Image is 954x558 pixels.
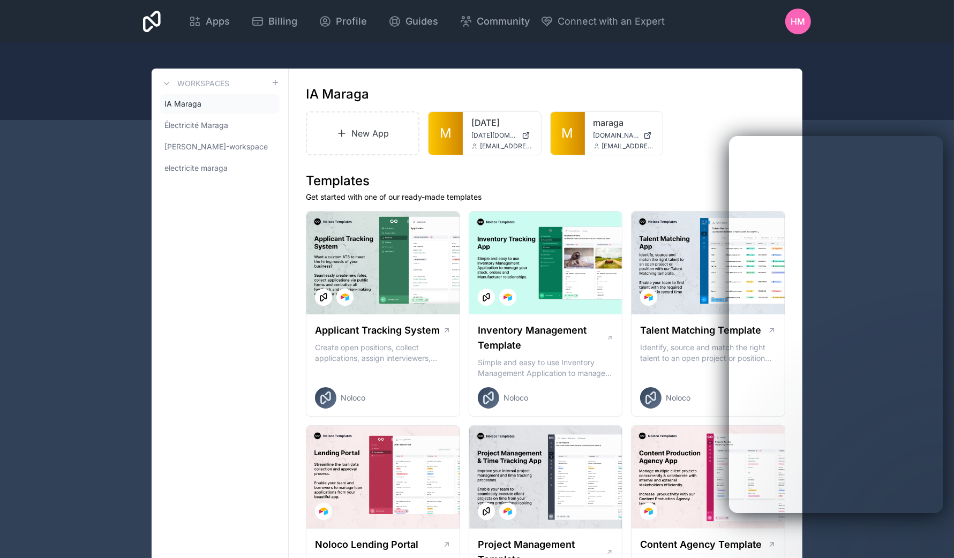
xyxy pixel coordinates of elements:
a: Workspaces [160,77,229,90]
span: M [440,125,452,142]
span: Profile [336,14,367,29]
img: Airtable Logo [504,507,512,516]
a: M [551,112,585,155]
a: Guides [380,10,447,33]
img: Airtable Logo [644,507,653,516]
a: [DATE][DOMAIN_NAME] [471,131,532,140]
p: Get started with one of our ready-made templates [306,192,785,202]
span: [EMAIL_ADDRESS][DOMAIN_NAME] [480,142,532,150]
span: Billing [268,14,297,29]
a: Community [451,10,538,33]
p: Simple and easy to use Inventory Management Application to manage your stock, orders and Manufact... [478,357,614,379]
h1: Applicant Tracking System [315,323,440,338]
img: Airtable Logo [504,293,512,301]
span: [DOMAIN_NAME] [594,131,640,140]
span: M [562,125,574,142]
h1: Noloco Lending Portal [315,537,418,552]
span: Apps [206,14,230,29]
span: [DATE][DOMAIN_NAME] [471,131,517,140]
h1: Content Agency Template [640,537,762,552]
button: Connect with an Expert [540,14,665,29]
span: electricite maraga [164,163,228,174]
a: M [429,112,463,155]
span: IA Maraga [164,99,201,109]
a: Billing [243,10,306,33]
a: Électricité Maraga [160,116,280,135]
span: HM [791,15,806,28]
img: Airtable Logo [319,507,328,516]
h1: Inventory Management Template [478,323,606,353]
iframe: Intercom live chat [729,136,943,513]
h1: Templates [306,172,785,190]
h3: Workspaces [177,78,229,89]
p: Identify, source and match the right talent to an open project or position with our Talent Matchi... [640,342,776,364]
a: [DOMAIN_NAME] [594,131,655,140]
a: Profile [310,10,375,33]
iframe: Intercom live chat [918,522,943,547]
span: Guides [405,14,438,29]
img: Airtable Logo [644,293,653,301]
span: Connect with an Expert [558,14,665,29]
a: electricite maraga [160,159,280,178]
a: IA Maraga [160,94,280,114]
span: [EMAIL_ADDRESS][DOMAIN_NAME] [602,142,655,150]
span: Noloco [341,393,365,403]
span: Noloco [666,393,690,403]
span: Électricité Maraga [164,120,228,131]
span: [PERSON_NAME]-workspace [164,141,268,152]
h1: Talent Matching Template [640,323,761,338]
h1: IA Maraga [306,86,369,103]
a: [PERSON_NAME]-workspace [160,137,280,156]
span: Noloco [504,393,528,403]
a: New App [306,111,419,155]
p: Create open positions, collect applications, assign interviewers, centralise candidate feedback a... [315,342,451,364]
a: [DATE] [471,116,532,129]
span: Community [477,14,530,29]
a: maraga [594,116,655,129]
img: Airtable Logo [341,293,349,301]
a: Apps [180,10,238,33]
